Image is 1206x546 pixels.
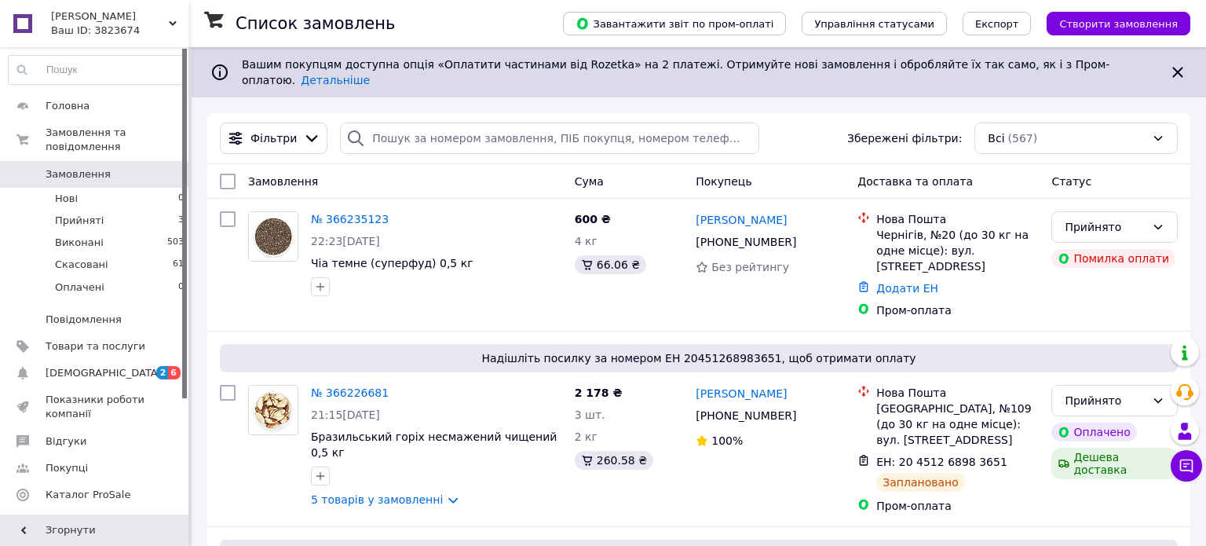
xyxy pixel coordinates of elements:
[1065,392,1146,409] div: Прийнято
[876,498,1039,514] div: Пром-оплата
[55,280,104,295] span: Оплачені
[876,473,965,492] div: Заплановано
[847,130,962,146] span: Збережені фільтри:
[173,258,184,272] span: 61
[876,385,1039,401] div: Нова Пошта
[311,431,557,459] a: Бразильський горіх несмажений чищений 0,5 кг
[1059,18,1178,30] span: Створити замовлення
[575,451,653,470] div: 260.58 ₴
[575,387,623,399] span: 2 178 ₴
[46,461,88,475] span: Покупці
[55,258,108,272] span: Скасовані
[1051,175,1091,188] span: Статус
[576,16,773,31] span: Завантажити звіт по пром-оплаті
[178,192,184,206] span: 0
[1171,450,1202,482] button: Чат з покупцем
[693,405,799,427] div: [PHONE_NUMBER]
[311,257,473,269] a: Чіа темне (суперфуд) 0,5 кг
[1051,249,1175,268] div: Помилка оплати
[876,401,1039,448] div: [GEOGRAPHIC_DATA], №109 (до 30 кг на одне місце): вул. [STREET_ADDRESS]
[857,175,973,188] span: Доставка та оплата
[311,213,389,225] a: № 366235123
[876,456,1007,468] span: ЕН: 20 4512 6898 3651
[167,236,184,250] span: 503
[876,211,1039,227] div: Нова Пошта
[311,409,380,421] span: 21:15[DATE]
[575,409,605,421] span: 3 шт.
[1031,16,1190,29] a: Створити замовлення
[711,261,789,273] span: Без рейтингу
[178,280,184,295] span: 0
[311,493,443,506] a: 5 товарів у замовленні
[46,488,130,502] span: Каталог ProSale
[55,236,104,250] span: Виконані
[711,434,743,447] span: 100%
[46,99,90,113] span: Головна
[340,123,758,154] input: Пошук за номером замовлення, ПІБ покупця, номером телефону, Email, номером накладної
[975,18,1019,30] span: Експорт
[1051,448,1178,479] div: Дешева доставка
[46,167,111,181] span: Замовлення
[242,58,1109,86] span: Вашим покупцям доступна опція «Оплатити частинами від Rozetka» на 2 платежі. Отримуйте нові замов...
[248,211,298,262] a: Фото товару
[575,175,604,188] span: Cума
[802,12,947,35] button: Управління статусами
[55,214,104,228] span: Прийняті
[696,175,751,188] span: Покупець
[46,366,162,380] span: [DEMOGRAPHIC_DATA]
[575,213,611,225] span: 600 ₴
[876,227,1039,274] div: Чернігів, №20 (до 30 кг на одне місце): вул. [STREET_ADDRESS]
[46,126,188,154] span: Замовлення та повідомлення
[178,214,184,228] span: 3
[696,386,787,401] a: [PERSON_NAME]
[236,14,395,33] h1: Список замовлень
[814,18,934,30] span: Управління статусами
[311,235,380,247] span: 22:23[DATE]
[1047,12,1190,35] button: Створити замовлення
[563,12,786,35] button: Завантажити звіт по пром-оплаті
[226,350,1171,366] span: Надішліть посилку за номером ЕН 20451268983651, щоб отримати оплату
[168,366,181,379] span: 6
[46,339,145,354] span: Товари та послуги
[248,385,298,435] a: Фото товару
[248,175,318,188] span: Замовлення
[1051,423,1136,442] div: Оплачено
[249,212,298,261] img: Фото товару
[301,74,370,86] a: Детальніше
[988,130,1004,146] span: Всі
[575,431,598,443] span: 2 кг
[51,9,169,24] span: НАТАЛ
[46,434,86,449] span: Відгуки
[575,255,646,274] div: 66.06 ₴
[249,386,298,434] img: Фото товару
[250,130,297,146] span: Фільтри
[156,366,169,379] span: 2
[311,387,389,399] a: № 366226681
[46,313,122,327] span: Повідомлення
[876,302,1039,318] div: Пром-оплата
[51,24,188,38] div: Ваш ID: 3823674
[55,192,78,206] span: Нові
[696,212,787,228] a: [PERSON_NAME]
[876,282,938,295] a: Додати ЕН
[693,231,799,253] div: [PHONE_NUMBER]
[9,56,185,84] input: Пошук
[1008,132,1038,145] span: (567)
[1065,218,1146,236] div: Прийнято
[963,12,1032,35] button: Експорт
[46,393,145,421] span: Показники роботи компанії
[575,235,598,247] span: 4 кг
